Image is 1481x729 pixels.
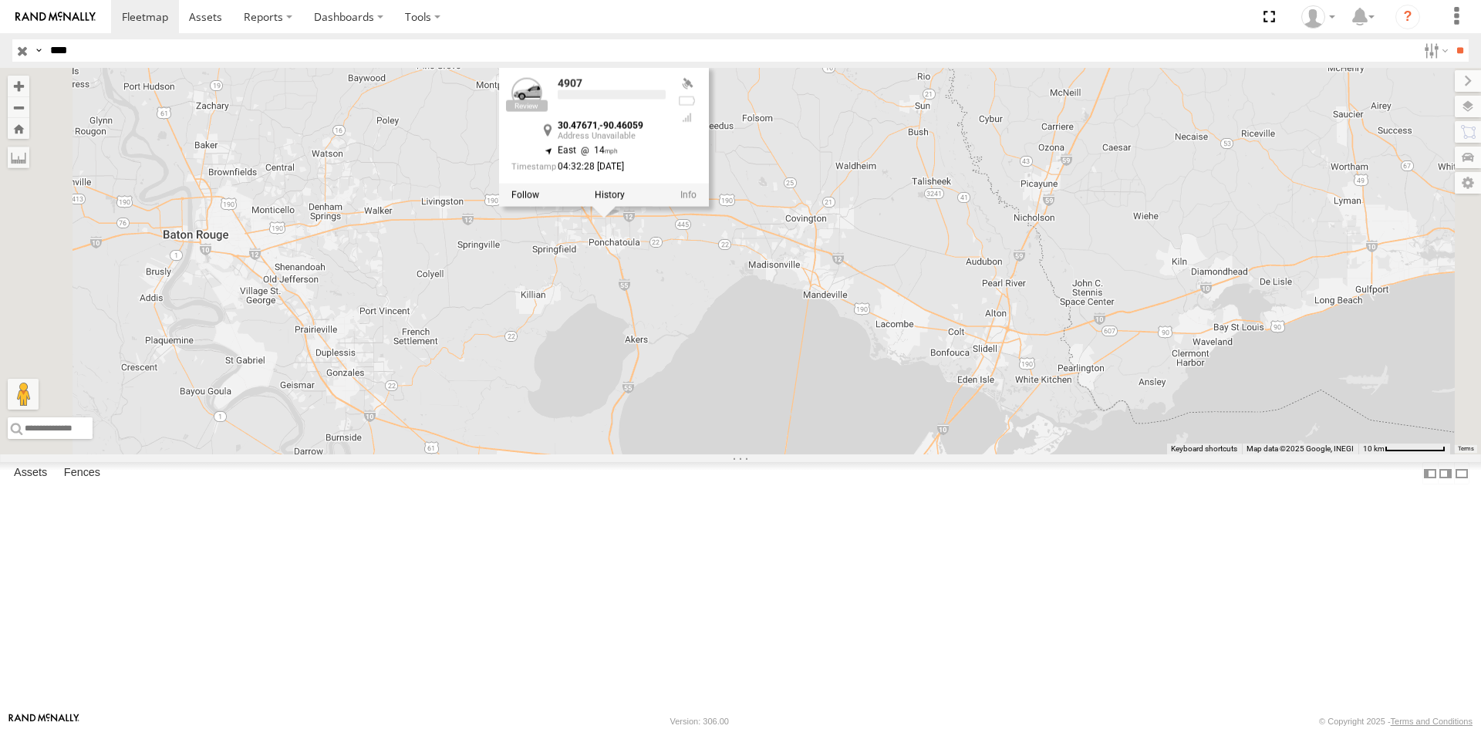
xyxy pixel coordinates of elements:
[576,144,619,155] span: 14
[6,463,55,484] label: Assets
[1319,717,1473,726] div: © Copyright 2025 -
[511,161,666,174] div: Date/time of location update
[680,189,697,200] a: View Asset Details
[56,463,108,484] label: Fences
[511,78,542,109] a: View Asset Details
[558,121,666,140] div: ,
[678,94,697,106] div: No battery health information received from this device.
[599,120,643,131] strong: -90.46059
[8,96,29,118] button: Zoom out
[1296,5,1341,29] div: Carlos Ortiz
[678,78,697,90] div: Valid GPS Fix
[670,717,729,726] div: Version: 306.00
[1438,462,1453,484] label: Dock Summary Table to the Right
[558,77,582,89] a: 4907
[8,379,39,410] button: Drag Pegman onto the map to open Street View
[8,76,29,96] button: Zoom in
[558,120,598,131] strong: 30.47671
[595,189,625,200] label: View Asset History
[511,189,539,200] label: Realtime tracking of Asset
[1395,5,1420,29] i: ?
[1422,462,1438,484] label: Dock Summary Table to the Left
[1247,444,1354,453] span: Map data ©2025 Google, INEGI
[15,12,96,22] img: rand-logo.svg
[1418,39,1451,62] label: Search Filter Options
[8,118,29,139] button: Zoom Home
[1358,444,1450,454] button: Map Scale: 10 km per 75 pixels
[1455,172,1481,194] label: Map Settings
[558,144,576,155] span: East
[8,147,29,168] label: Measure
[1363,444,1385,453] span: 10 km
[8,714,79,729] a: Visit our Website
[1454,462,1469,484] label: Hide Summary Table
[1171,444,1237,454] button: Keyboard shortcuts
[1391,717,1473,726] a: Terms and Conditions
[1458,446,1474,452] a: Terms (opens in new tab)
[32,39,45,62] label: Search Query
[678,111,697,123] div: Last Event GSM Signal Strength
